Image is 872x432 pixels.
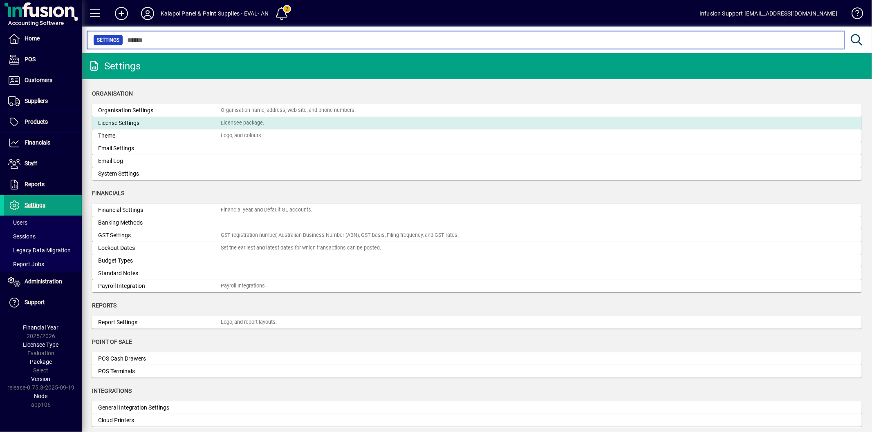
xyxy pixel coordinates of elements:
a: Financial SettingsFinancial year, and Default GL accounts. [92,204,862,216]
div: Kaiapoi Panel & Paint Supplies - EVAL- AN [161,7,269,20]
span: Organisation [92,90,133,97]
span: Integrations [92,387,132,394]
span: Version [31,376,51,382]
a: Standard Notes [92,267,862,280]
span: Sessions [8,233,36,240]
div: Organisation name, address, web site, and phone numbers. [221,107,356,114]
div: Payroll Integration [98,282,221,290]
a: Suppliers [4,91,82,111]
a: Home [4,29,82,49]
div: POS Terminals [98,367,221,376]
span: Administration [25,278,62,285]
span: Licensee Type [23,341,59,348]
div: Email Settings [98,144,221,153]
div: Budget Types [98,256,221,265]
div: Cloud Printers [98,416,221,425]
a: Lockout DatesSet the earliest and latest dates for which transactions can be posted. [92,242,862,254]
span: Financials [92,190,124,196]
a: Staff [4,154,82,174]
a: General Integration Settings [92,401,862,414]
span: Node [34,393,48,399]
span: Support [25,299,45,305]
div: Theme [98,131,221,140]
a: GST SettingsGST registration number, Australian Business Number (ABN), GST basis, Filing frequenc... [92,229,862,242]
span: Staff [25,160,37,167]
span: POS [25,56,36,62]
a: Report SettingsLogo, and report layouts. [92,316,862,329]
span: Reports [25,181,45,187]
div: Payroll Integrations [221,282,265,290]
a: Financials [4,133,82,153]
span: Package [30,359,52,365]
a: Administration [4,272,82,292]
a: Sessions [4,229,82,243]
span: Reports [92,302,117,309]
div: Report Settings [98,318,221,327]
div: Infusion Support [EMAIL_ADDRESS][DOMAIN_NAME] [699,7,837,20]
span: Home [25,35,40,42]
a: POS [4,49,82,70]
span: Point of Sale [92,338,132,345]
span: Suppliers [25,98,48,104]
div: GST Settings [98,231,221,240]
a: POS Terminals [92,365,862,378]
div: Organisation Settings [98,106,221,115]
div: Lockout Dates [98,244,221,252]
div: General Integration Settings [98,403,221,412]
button: Add [108,6,134,21]
div: Financial year, and Default GL accounts. [221,206,312,214]
div: Settings [88,60,141,73]
div: Standard Notes [98,269,221,278]
a: Report Jobs [4,257,82,271]
div: Logo, and colours. [221,132,262,140]
button: Profile [134,6,161,21]
a: Reports [4,174,82,195]
span: Legacy Data Migration [8,247,71,254]
div: Email Log [98,157,221,165]
a: License SettingsLicensee package. [92,117,862,129]
div: POS Cash Drawers [98,354,221,363]
a: Payroll IntegrationPayroll Integrations [92,280,862,292]
span: Users [8,219,27,226]
span: Settings [25,202,45,208]
a: Budget Types [92,254,862,267]
span: Financial Year [23,324,59,331]
div: Logo, and report layouts. [221,318,277,326]
a: Email Settings [92,142,862,155]
span: Products [25,118,48,125]
div: Licensee package. [221,119,264,127]
div: License Settings [98,119,221,127]
a: Cloud Printers [92,414,862,427]
a: Customers [4,70,82,91]
span: Customers [25,77,52,83]
div: System Settings [98,169,221,178]
a: Organisation SettingsOrganisation name, address, web site, and phone numbers. [92,104,862,117]
a: Users [4,216,82,229]
span: Report Jobs [8,261,44,267]
a: Support [4,292,82,313]
a: Products [4,112,82,132]
a: Legacy Data Migration [4,243,82,257]
div: Set the earliest and latest dates for which transactions can be posted. [221,244,381,252]
span: Financials [25,139,50,146]
span: Settings [97,36,119,44]
a: Knowledge Base [845,2,862,28]
div: Financial Settings [98,206,221,214]
a: POS Cash Drawers [92,352,862,365]
div: GST registration number, Australian Business Number (ABN), GST basis, Filing frequency, and GST r... [221,232,459,239]
div: Banking Methods [98,218,221,227]
a: Email Log [92,155,862,167]
a: ThemeLogo, and colours. [92,129,862,142]
a: System Settings [92,167,862,180]
a: Banking Methods [92,216,862,229]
